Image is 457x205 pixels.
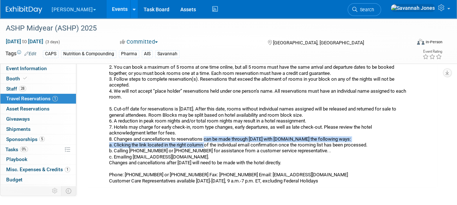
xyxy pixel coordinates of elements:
[155,50,180,58] div: Savannah
[417,39,424,45] img: Format-Inperson.png
[43,50,59,58] div: CAPS
[6,166,70,172] span: Misc. Expenses & Credits
[23,76,27,80] i: Booth reservation complete
[19,86,26,91] span: 28
[3,22,405,35] div: ASHP Midyear (ASHP) 2025
[0,145,76,154] a: Tasks0%
[348,3,381,16] a: Search
[0,114,76,124] a: Giveaways
[142,50,153,58] div: AIS
[0,154,76,164] a: Playbook
[5,146,28,152] span: Tasks
[0,64,76,73] a: Event Information
[6,96,58,101] span: Travel Reservations
[117,38,161,46] button: Committed
[422,50,442,53] div: Event Rating
[6,136,45,142] span: Sponsorships
[0,84,76,94] a: Staff28
[0,124,76,134] a: Shipments
[0,134,76,144] a: Sponsorships5
[6,177,23,182] span: Budget
[6,116,30,122] span: Giveaways
[21,39,28,44] span: to
[273,40,364,45] span: [GEOGRAPHIC_DATA], [GEOGRAPHIC_DATA]
[5,50,36,58] td: Tags
[6,156,27,162] span: Playbook
[119,50,139,58] div: Pharma
[52,96,58,101] span: 1
[6,126,31,132] span: Shipments
[6,86,26,92] span: Staff
[0,165,76,174] a: Misc. Expenses & Credits1
[357,7,374,12] span: Search
[39,136,45,142] span: 5
[379,38,442,49] div: Event Format
[5,38,44,45] span: [DATE] [DATE]
[390,4,435,12] img: Savannah Jones
[45,40,60,44] span: (3 days)
[61,186,76,196] td: Toggle Event Tabs
[6,76,28,81] span: Booth
[6,6,42,13] img: ExhibitDay
[0,74,76,84] a: Booth
[24,51,36,56] a: Edit
[65,167,70,172] span: 1
[6,106,49,112] span: Asset Reservations
[425,39,442,45] div: In-Person
[6,65,47,71] span: Event Information
[0,104,76,114] a: Asset Reservations
[0,94,76,104] a: Travel Reservations1
[61,50,116,58] div: Nutrition & Compounding
[49,186,61,196] td: Personalize Event Tab Strip
[20,146,28,152] span: 0%
[0,175,76,185] a: Budget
